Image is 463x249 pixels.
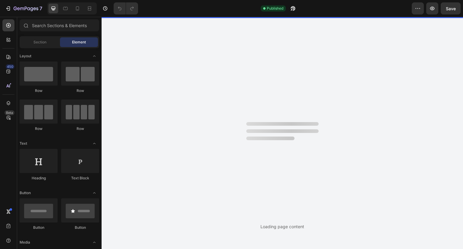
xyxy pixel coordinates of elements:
[20,141,27,146] span: Text
[6,64,14,69] div: 450
[90,139,99,148] span: Toggle open
[20,19,99,31] input: Search Sections & Elements
[33,39,46,45] span: Section
[260,223,304,230] div: Loading page content
[20,175,58,181] div: Heading
[446,6,456,11] span: Save
[2,2,45,14] button: 7
[72,39,86,45] span: Element
[90,188,99,198] span: Toggle open
[5,110,14,115] div: Beta
[20,240,30,245] span: Media
[441,2,461,14] button: Save
[20,53,31,59] span: Layout
[61,225,99,230] div: Button
[20,126,58,131] div: Row
[20,225,58,230] div: Button
[267,6,283,11] span: Published
[61,88,99,93] div: Row
[20,88,58,93] div: Row
[61,126,99,131] div: Row
[20,190,31,196] span: Button
[114,2,138,14] div: Undo/Redo
[90,51,99,61] span: Toggle open
[61,175,99,181] div: Text Block
[90,238,99,247] span: Toggle open
[39,5,42,12] p: 7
